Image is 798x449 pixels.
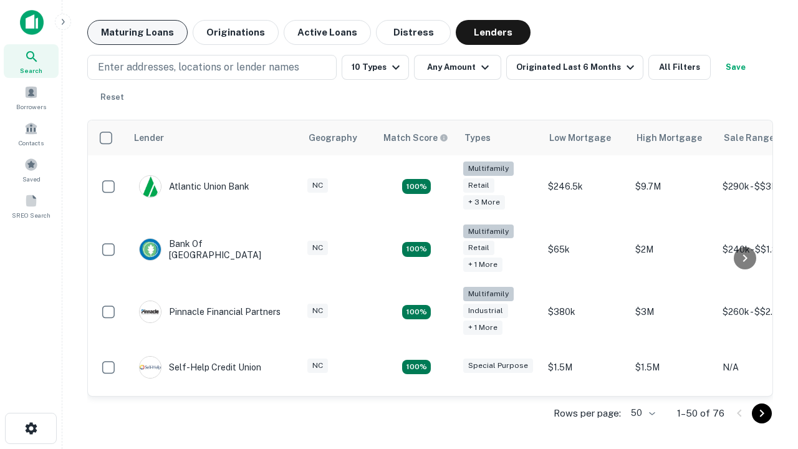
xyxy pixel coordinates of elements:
div: Self-help Credit Union [139,356,261,379]
div: Geography [309,130,357,145]
button: Go to next page [752,403,772,423]
div: 50 [626,404,657,422]
span: SREO Search [12,210,50,220]
p: Enter addresses, locations or lender names [98,60,299,75]
td: $9.7M [629,155,716,218]
div: Matching Properties: 17, hasApolloMatch: undefined [402,242,431,257]
div: Multifamily [463,224,514,239]
div: Matching Properties: 14, hasApolloMatch: undefined [402,305,431,320]
img: picture [140,239,161,260]
button: Enter addresses, locations or lender names [87,55,337,80]
div: Sale Range [724,130,774,145]
button: Lenders [456,20,531,45]
th: Lender [127,120,301,155]
div: High Mortgage [637,130,702,145]
a: Contacts [4,117,59,150]
div: Atlantic Union Bank [139,175,249,198]
h6: Match Score [383,131,446,145]
div: Low Mortgage [549,130,611,145]
td: $380k [542,281,629,344]
th: Geography [301,120,376,155]
div: + 3 more [463,195,505,210]
div: Retail [463,178,494,193]
th: Types [457,120,542,155]
div: Originated Last 6 Months [516,60,638,75]
p: 1–50 of 76 [677,406,724,421]
span: Search [20,65,42,75]
img: picture [140,301,161,322]
th: High Mortgage [629,120,716,155]
div: Pinnacle Financial Partners [139,301,281,323]
iframe: Chat Widget [736,349,798,409]
th: Capitalize uses an advanced AI algorithm to match your search with the best lender. The match sco... [376,120,457,155]
td: $3M [629,281,716,344]
td: $246.5k [542,155,629,218]
div: Multifamily [463,287,514,301]
button: Distress [376,20,451,45]
a: Borrowers [4,80,59,114]
div: Retail [463,241,494,255]
button: Save your search to get updates of matches that match your search criteria. [716,55,756,80]
div: Industrial [463,304,508,318]
img: picture [140,176,161,197]
th: Low Mortgage [542,120,629,155]
td: $65k [542,218,629,281]
img: picture [140,357,161,378]
div: + 1 more [463,258,502,272]
div: Lender [134,130,164,145]
div: Matching Properties: 11, hasApolloMatch: undefined [402,360,431,375]
button: All Filters [648,55,711,80]
span: Borrowers [16,102,46,112]
td: $1.5M [629,344,716,391]
button: Any Amount [414,55,501,80]
button: Originated Last 6 Months [506,55,643,80]
button: Originations [193,20,279,45]
a: Saved [4,153,59,186]
td: $1.5M [542,344,629,391]
div: Multifamily [463,162,514,176]
div: Special Purpose [463,359,533,373]
div: Capitalize uses an advanced AI algorithm to match your search with the best lender. The match sco... [383,131,448,145]
div: NC [307,178,328,193]
div: NC [307,359,328,373]
a: Search [4,44,59,78]
div: Bank Of [GEOGRAPHIC_DATA] [139,238,289,261]
div: NC [307,304,328,318]
td: $2M [629,218,716,281]
span: Contacts [19,138,44,148]
button: Maturing Loans [87,20,188,45]
img: capitalize-icon.png [20,10,44,35]
p: Rows per page: [554,406,621,421]
div: NC [307,241,328,255]
div: Matching Properties: 10, hasApolloMatch: undefined [402,179,431,194]
a: SREO Search [4,189,59,223]
div: + 1 more [463,321,502,335]
span: Saved [22,174,41,184]
button: Active Loans [284,20,371,45]
div: Types [464,130,491,145]
button: Reset [92,85,132,110]
button: 10 Types [342,55,409,80]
